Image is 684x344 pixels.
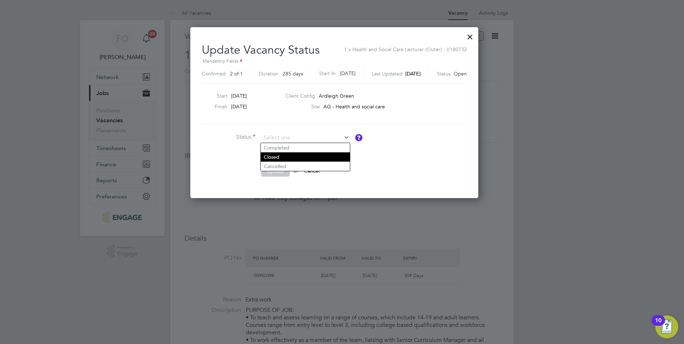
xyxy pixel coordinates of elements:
[655,320,661,330] div: 10
[202,133,255,141] label: Status
[437,70,451,77] label: Status
[261,152,350,162] li: Closed
[405,70,421,77] span: [DATE]
[261,133,350,143] input: Select one
[261,162,350,171] li: Cancelled
[355,134,362,141] button: Vacancy Status Definitions
[199,93,228,99] label: Start
[202,58,467,65] div: Mandatory Fields
[344,43,467,53] span: 1 x Health and Social Care Lecturer (Outer) - V180732
[261,143,350,152] li: Completed
[319,69,336,78] label: Start In
[202,70,226,77] label: Confirmed
[372,70,402,77] label: Last Updated
[199,103,228,110] label: Finish
[231,103,247,110] span: [DATE]
[319,93,354,99] span: Ardleigh Green
[285,103,320,110] label: Site
[323,103,385,110] span: AG - Health and social care
[202,37,467,80] h2: Update Vacancy Status
[340,70,356,77] span: [DATE]
[202,165,416,184] li: or
[655,315,678,338] button: Open Resource Center, 10 new notifications
[283,70,303,77] span: 285 days
[285,93,315,99] label: Client Config
[454,70,467,77] span: Open
[231,93,247,99] span: [DATE]
[230,70,243,77] span: 2 of 1
[259,70,278,77] label: Duration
